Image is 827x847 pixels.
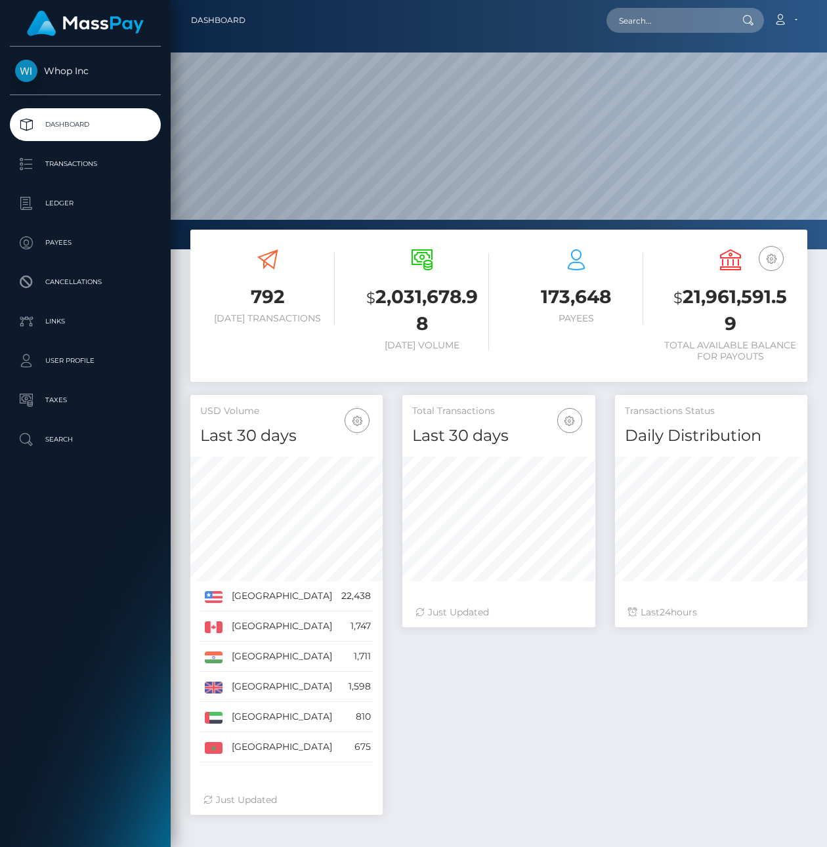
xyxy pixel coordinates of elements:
a: Links [10,305,161,338]
p: Cancellations [15,272,156,292]
td: 1,598 [337,672,375,702]
h5: Total Transactions [412,405,585,418]
p: User Profile [15,351,156,371]
td: 1,747 [337,611,375,642]
h5: Transactions Status [625,405,797,418]
div: Just Updated [415,606,582,619]
img: Whop Inc [15,60,37,82]
td: [GEOGRAPHIC_DATA] [227,732,337,762]
input: Search... [606,8,730,33]
h4: Daily Distribution [625,424,797,447]
h6: Payees [509,313,643,324]
h5: USD Volume [200,405,373,418]
td: [GEOGRAPHIC_DATA] [227,611,337,642]
h3: 21,961,591.59 [663,284,797,337]
img: IN.png [205,651,223,663]
td: 22,438 [337,581,375,611]
img: MA.png [205,742,223,754]
td: [GEOGRAPHIC_DATA] [227,642,337,672]
a: Dashboard [10,108,161,141]
div: Last hours [628,606,794,619]
img: CA.png [205,621,223,633]
p: Ledger [15,194,156,213]
p: Taxes [15,390,156,410]
td: [GEOGRAPHIC_DATA] [227,581,337,611]
a: Payees [10,226,161,259]
img: GB.png [205,682,223,693]
h3: 2,031,678.98 [354,284,489,337]
a: Search [10,423,161,456]
h6: Total Available Balance for Payouts [663,340,797,362]
img: US.png [205,591,223,603]
div: Just Updated [203,793,370,807]
small: $ [366,289,375,307]
h4: Last 30 days [200,424,373,447]
a: Ledger [10,187,161,220]
td: 810 [337,702,375,732]
p: Transactions [15,154,156,174]
img: MassPay Logo [27,10,144,36]
p: Links [15,312,156,331]
h3: 173,648 [509,284,643,310]
h4: Last 30 days [412,424,585,447]
p: Search [15,430,156,449]
a: Taxes [10,384,161,417]
span: 24 [660,606,671,618]
td: [GEOGRAPHIC_DATA] [227,672,337,702]
a: Dashboard [191,7,245,34]
a: Cancellations [10,266,161,299]
h6: [DATE] Transactions [200,313,335,324]
h6: [DATE] Volume [354,340,489,351]
td: 1,711 [337,642,375,672]
p: Payees [15,233,156,253]
a: Transactions [10,148,161,180]
img: AE.png [205,712,223,724]
td: 675 [337,732,375,762]
p: Dashboard [15,115,156,134]
td: [GEOGRAPHIC_DATA] [227,702,337,732]
small: $ [673,289,683,307]
h3: 792 [200,284,335,310]
span: Whop Inc [10,65,161,77]
a: User Profile [10,344,161,377]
